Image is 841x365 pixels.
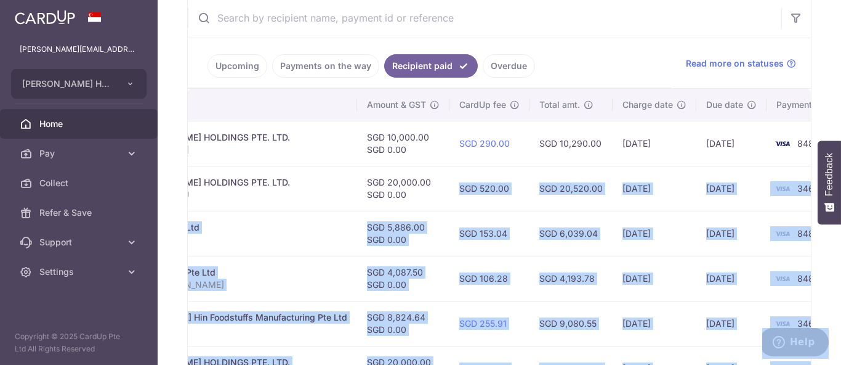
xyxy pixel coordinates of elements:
[357,121,449,166] td: SGD 10,000.00 SGD 0.00
[39,177,121,189] span: Collect
[706,99,743,111] span: Due date
[97,189,347,201] p: [PERSON_NAME] - CU
[483,54,535,78] a: Overdue
[11,69,147,99] button: [PERSON_NAME] HOLDINGS PTE. LTD.
[97,279,347,291] p: CFO Centre - [PERSON_NAME]
[622,99,673,111] span: Charge date
[696,256,767,301] td: [DATE]
[818,141,841,224] button: Feedback - Show survey
[449,211,529,256] td: SGD 153.04
[97,221,347,234] div: Supplier. D'Trans Pte Ltd
[459,318,507,329] a: SGD 255.91
[797,273,819,284] span: 8488
[357,211,449,256] td: SGD 5,886.00 SGD 0.00
[20,43,138,55] p: [PERSON_NAME][EMAIL_ADDRESS][DOMAIN_NAME]
[797,318,819,329] span: 3465
[39,118,121,130] span: Home
[39,147,121,160] span: Pay
[613,166,696,211] td: [DATE]
[459,99,506,111] span: CardUp fee
[539,99,580,111] span: Total amt.
[797,183,819,194] span: 3465
[97,131,347,144] div: Payroll. [PERSON_NAME] HOLDINGS PTE. LTD.
[97,266,347,279] div: Supplier. CFO Centre Pte Ltd
[357,301,449,346] td: SGD 8,824.64 SGD 0.00
[367,99,426,111] span: Amount & GST
[770,181,795,196] img: Bank Card
[613,256,696,301] td: [DATE]
[384,54,478,78] a: Recipient paid
[696,166,767,211] td: [DATE]
[696,211,767,256] td: [DATE]
[797,228,819,239] span: 8488
[770,316,795,331] img: Bank Card
[529,211,613,256] td: SGD 6,039.04
[39,207,121,219] span: Refer & Save
[97,324,347,336] p: Harper0902AUG
[207,54,267,78] a: Upcoming
[529,166,613,211] td: SGD 20,520.00
[39,266,121,278] span: Settings
[87,89,357,121] th: Payment details
[824,153,835,196] span: Feedback
[797,138,819,149] span: 8488
[762,328,829,359] iframe: Opens a widget where you can find more information
[686,57,796,70] a: Read more on statuses
[357,256,449,301] td: SGD 4,087.50 SGD 0.00
[770,271,795,286] img: Bank Card
[97,311,347,324] div: Rent. [PERSON_NAME] Hin Foodstuffs Manufacturing Pte Ltd
[770,136,795,151] img: Bank Card
[686,57,784,70] span: Read more on statuses
[15,10,75,25] img: CardUp
[613,211,696,256] td: [DATE]
[449,256,529,301] td: SGD 106.28
[529,121,613,166] td: SGD 10,290.00
[613,121,696,166] td: [DATE]
[696,121,767,166] td: [DATE]
[529,256,613,301] td: SGD 4,193.78
[613,301,696,346] td: [DATE]
[529,301,613,346] td: SGD 9,080.55
[357,166,449,211] td: SGD 20,000.00 SGD 0.00
[770,226,795,241] img: Bank Card
[97,234,347,246] p: 25003530
[97,176,347,189] div: Payroll. [PERSON_NAME] HOLDINGS PTE. LTD.
[449,166,529,211] td: SGD 520.00
[272,54,379,78] a: Payments on the way
[39,236,121,248] span: Support
[696,301,767,346] td: [DATE]
[459,138,510,149] a: SGD 290.00
[97,144,347,156] p: CU - [PERSON_NAME]
[22,78,113,90] span: [PERSON_NAME] HOLDINGS PTE. LTD.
